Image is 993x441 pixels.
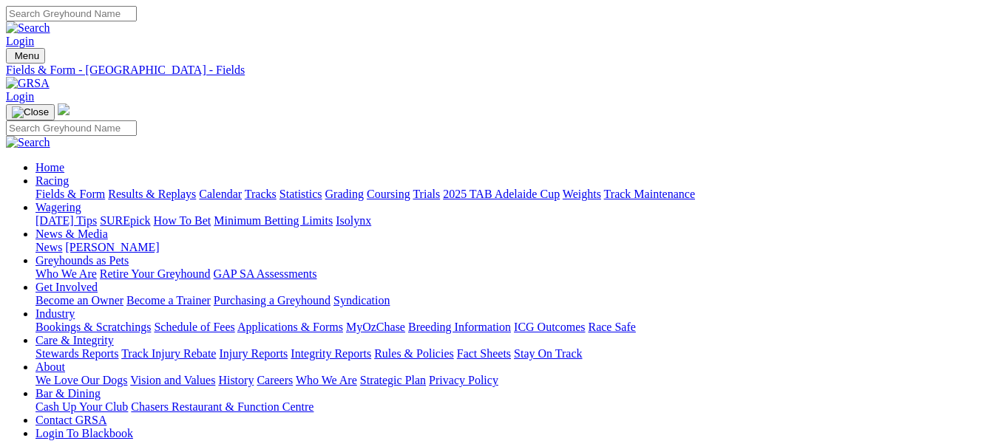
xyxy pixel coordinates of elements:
a: Stay On Track [514,347,582,360]
a: Get Involved [35,281,98,293]
span: Menu [15,50,39,61]
a: Grading [325,188,364,200]
a: Home [35,161,64,174]
a: Who We Are [296,374,357,386]
img: logo-grsa-white.png [58,103,70,115]
a: Become an Owner [35,294,123,307]
a: Who We Are [35,267,97,280]
a: Statistics [279,188,322,200]
img: Search [6,21,50,35]
a: Fields & Form [35,188,105,200]
a: Fact Sheets [457,347,511,360]
div: Wagering [35,214,987,228]
a: Greyhounds as Pets [35,254,129,267]
a: ICG Outcomes [514,321,585,333]
button: Toggle navigation [6,104,55,120]
a: Privacy Policy [429,374,498,386]
a: Chasers Restaurant & Function Centre [131,400,314,413]
a: Weights [563,188,601,200]
a: GAP SA Assessments [214,267,317,280]
a: Coursing [367,188,410,200]
a: Login To Blackbook [35,427,133,440]
a: Results & Replays [108,188,196,200]
a: Track Maintenance [604,188,695,200]
a: Bookings & Scratchings [35,321,151,333]
a: Syndication [333,294,390,307]
a: MyOzChase [346,321,405,333]
div: Get Involved [35,294,987,307]
a: Integrity Reports [291,347,371,360]
a: Fields & Form - [GEOGRAPHIC_DATA] - Fields [6,64,987,77]
img: Search [6,136,50,149]
div: Care & Integrity [35,347,987,360]
div: Industry [35,321,987,334]
a: Care & Integrity [35,334,114,346]
div: Racing [35,188,987,201]
input: Search [6,120,137,136]
a: Bar & Dining [35,387,101,400]
a: 2025 TAB Adelaide Cup [443,188,560,200]
a: Applications & Forms [237,321,343,333]
a: Login [6,90,34,103]
a: About [35,360,65,373]
a: History [218,374,254,386]
a: Calendar [199,188,242,200]
a: Strategic Plan [360,374,426,386]
a: We Love Our Dogs [35,374,127,386]
a: Isolynx [336,214,371,227]
a: Cash Up Your Club [35,400,128,413]
a: Racing [35,174,69,187]
div: Bar & Dining [35,400,987,414]
div: Greyhounds as Pets [35,267,987,281]
a: Vision and Values [130,374,215,386]
button: Toggle navigation [6,48,45,64]
a: SUREpick [100,214,150,227]
a: Track Injury Rebate [121,347,216,360]
a: Login [6,35,34,47]
a: Breeding Information [408,321,511,333]
a: Contact GRSA [35,414,106,426]
a: Race Safe [588,321,635,333]
img: GRSA [6,77,50,90]
a: Become a Trainer [126,294,211,307]
a: Rules & Policies [374,347,454,360]
a: Purchasing a Greyhound [214,294,331,307]
a: Wagering [35,201,81,213]
a: News [35,241,62,253]
div: News & Media [35,241,987,254]
a: Schedule of Fees [154,321,234,333]
input: Search [6,6,137,21]
a: Retire Your Greyhound [100,267,211,280]
a: Tracks [245,188,277,200]
a: News & Media [35,228,108,240]
a: [DATE] Tips [35,214,97,227]
a: [PERSON_NAME] [65,241,159,253]
a: Stewards Reports [35,347,118,360]
img: Close [12,106,49,118]
a: Careers [257,374,293,386]
a: Trials [413,188,440,200]
div: About [35,374,987,387]
a: Injury Reports [219,347,288,360]
a: Industry [35,307,75,320]
a: How To Bet [154,214,211,227]
a: Minimum Betting Limits [214,214,333,227]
